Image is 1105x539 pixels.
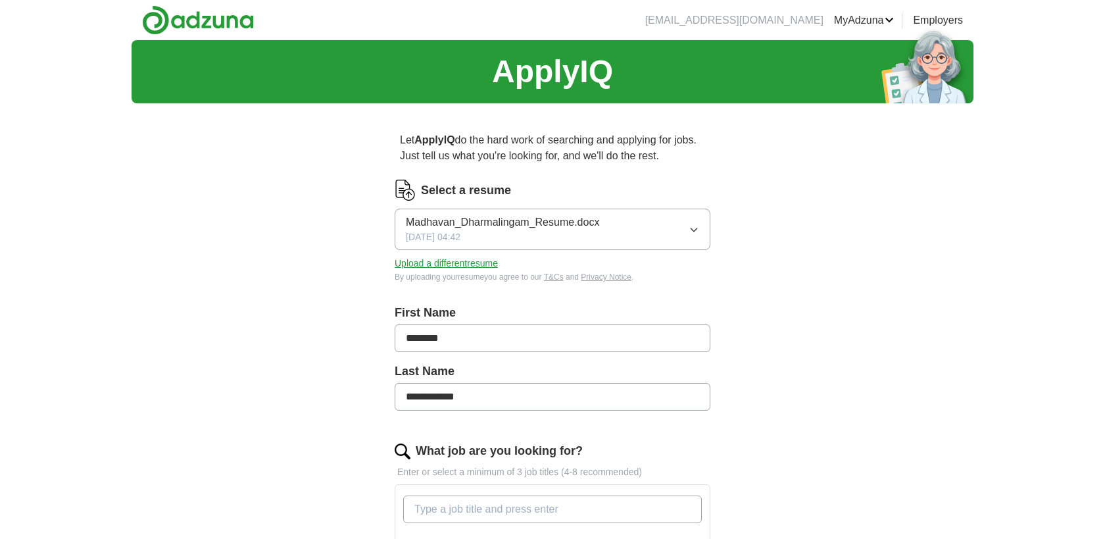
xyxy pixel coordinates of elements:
[142,5,254,35] img: Adzuna logo
[406,215,599,230] span: Madhavan_Dharmalingam_Resume.docx
[403,496,702,523] input: Type a job title and press enter
[645,13,823,28] li: [EMAIL_ADDRESS][DOMAIN_NAME]
[395,127,710,169] p: Let do the hard work of searching and applying for jobs. Just tell us what you're looking for, an...
[406,230,460,244] span: [DATE] 04:42
[395,209,710,250] button: Madhavan_Dharmalingam_Resume.docx[DATE] 04:42
[395,444,410,459] img: search.png
[421,182,511,199] label: Select a resume
[544,272,564,282] a: T&Cs
[395,304,710,322] label: First Name
[581,272,631,282] a: Privacy Notice
[395,257,498,270] button: Upload a differentresume
[492,48,613,95] h1: ApplyIQ
[414,134,454,145] strong: ApplyIQ
[395,465,710,479] p: Enter or select a minimum of 3 job titles (4-8 recommended)
[395,363,710,380] label: Last Name
[395,180,416,201] img: CV Icon
[834,13,895,28] a: MyAdzuna
[913,13,963,28] a: Employers
[416,442,583,460] label: What job are you looking for?
[395,271,710,283] div: By uploading your resume you agree to our and .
